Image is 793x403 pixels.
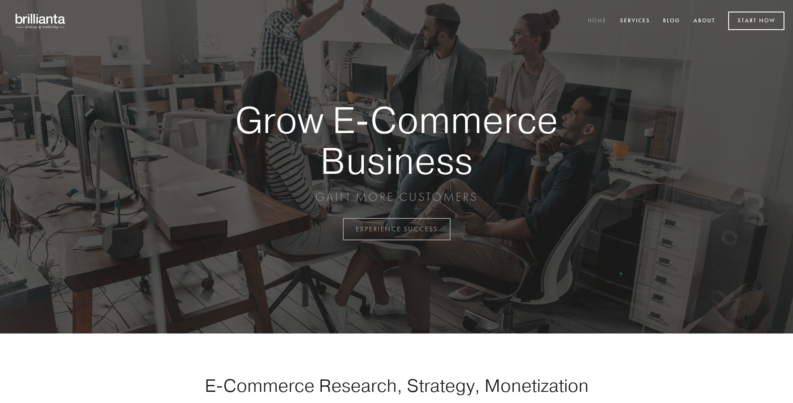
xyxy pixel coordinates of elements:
h1: E-Commerce Research, Strategy, Monetization [178,375,615,396]
strong: Grow E-Commerce Business [205,100,588,181]
img: brillianta - research, strategy, marketing [9,9,73,33]
a: About [688,14,721,28]
p: GAIN MORE CUSTOMERS [205,189,588,205]
a: Services [614,14,656,28]
a: EXPERIENCE SUCCESS [343,218,451,240]
a: Start Now [728,12,784,30]
a: Blog [657,14,686,28]
a: Home [582,14,612,28]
